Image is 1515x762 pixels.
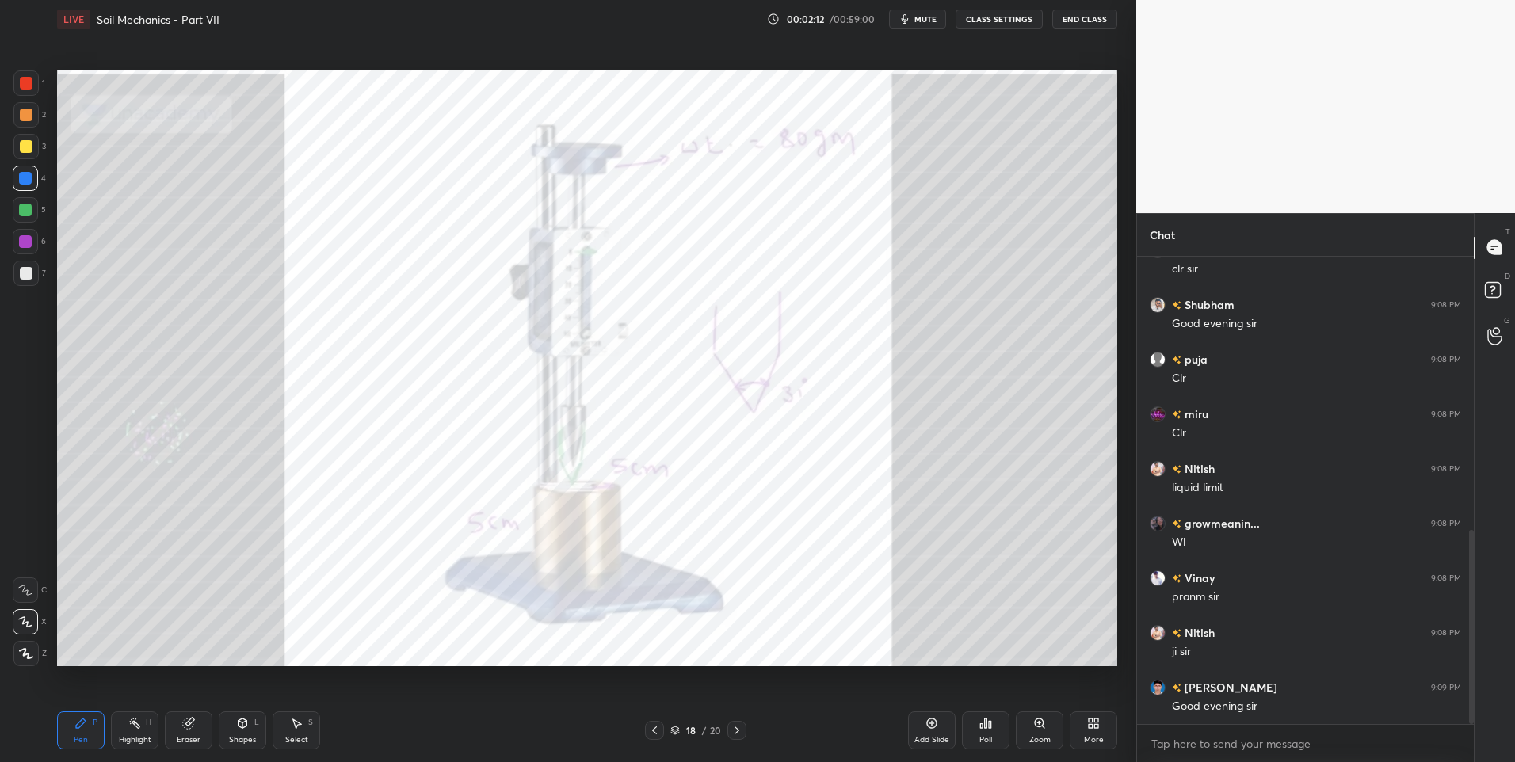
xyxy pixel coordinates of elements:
[254,718,259,726] div: L
[914,736,949,744] div: Add Slide
[1431,518,1461,528] div: 9:08 PM
[229,736,256,744] div: Shapes
[1431,463,1461,473] div: 9:08 PM
[13,102,46,128] div: 2
[1172,465,1181,474] img: no-rating-badge.077c3623.svg
[1084,736,1104,744] div: More
[1181,296,1235,313] h6: Shubham
[1172,644,1461,660] div: ji sir
[889,10,946,29] button: mute
[13,70,45,96] div: 1
[308,718,313,726] div: S
[97,12,219,27] h4: Soil Mechanics - Part VII
[13,229,46,254] div: 6
[1505,226,1510,238] p: T
[683,726,699,735] div: 18
[74,736,88,744] div: Pen
[1172,520,1181,528] img: no-rating-badge.077c3623.svg
[1150,570,1166,585] img: 3
[1172,261,1461,277] div: clr sir
[1431,627,1461,637] div: 9:08 PM
[1181,406,1208,422] h6: miru
[1172,699,1461,714] div: Good evening sir
[1181,624,1215,641] h6: Nitish
[57,10,90,29] div: LIVE
[1172,535,1461,551] div: Wl
[1431,354,1461,364] div: 9:08 PM
[146,718,151,726] div: H
[1150,515,1166,531] img: d5943a60338d4702bbd5b520241f8b59.jpg
[1150,460,1166,476] img: 25161cd813f44d8bbfdb517769f7c2be.jpg
[1431,682,1461,692] div: 9:09 PM
[1172,301,1181,310] img: no-rating-badge.077c3623.svg
[93,718,97,726] div: P
[1181,679,1277,695] h6: [PERSON_NAME]
[285,736,308,744] div: Select
[1150,296,1166,312] img: 71a7f655cea444baa4a4de4f05c09eed.jpg
[1172,356,1181,364] img: no-rating-badge.077c3623.svg
[1181,460,1215,477] h6: Nitish
[702,726,707,735] div: /
[13,577,47,603] div: C
[13,261,46,286] div: 7
[1172,425,1461,441] div: Clr
[1504,314,1510,326] p: G
[979,736,992,744] div: Poll
[1150,679,1166,695] img: d21da94f15524644afd49c500b763883.23113454_3
[1150,351,1166,367] img: default.png
[13,641,47,666] div: Z
[1172,410,1181,419] img: no-rating-badge.077c3623.svg
[1137,214,1188,256] p: Chat
[1505,270,1510,282] p: D
[1172,574,1181,583] img: no-rating-badge.077c3623.svg
[914,13,937,25] span: mute
[1172,684,1181,692] img: no-rating-badge.077c3623.svg
[13,609,47,634] div: X
[1172,316,1461,332] div: Good evening sir
[1172,371,1461,387] div: Clr
[1150,624,1166,640] img: 25161cd813f44d8bbfdb517769f7c2be.jpg
[1181,515,1260,531] h6: growmeanin...
[1137,257,1474,724] div: grid
[13,134,46,159] div: 3
[1172,480,1461,496] div: liquid limit
[710,723,721,737] div: 20
[1172,589,1461,605] div: pranm sir
[1029,736,1051,744] div: Zoom
[956,10,1043,29] button: CLASS SETTINGS
[1431,299,1461,309] div: 9:08 PM
[1052,10,1117,29] button: End Class
[1431,573,1461,582] div: 9:08 PM
[13,197,46,223] div: 5
[13,166,46,191] div: 4
[1181,570,1215,586] h6: Vinay
[1181,351,1208,368] h6: puja
[1431,409,1461,418] div: 9:08 PM
[1172,629,1181,638] img: no-rating-badge.077c3623.svg
[119,736,151,744] div: Highlight
[1150,406,1166,421] img: aab9373e004e41fbb1dd6d86c47cfef5.jpg
[177,736,200,744] div: Eraser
